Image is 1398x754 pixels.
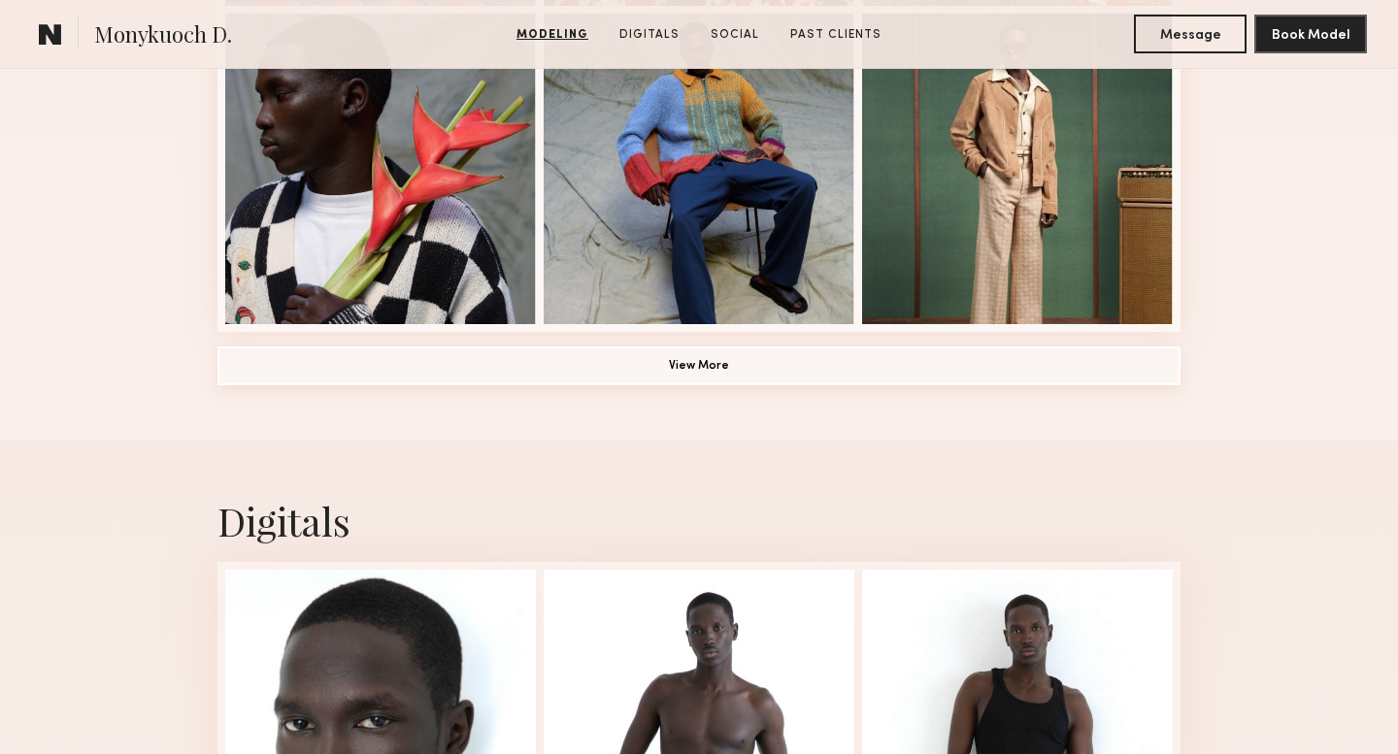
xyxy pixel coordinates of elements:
[1134,15,1247,53] button: Message
[217,346,1181,385] button: View More
[509,26,596,44] a: Modeling
[1254,25,1367,42] a: Book Model
[782,26,889,44] a: Past Clients
[612,26,687,44] a: Digitals
[703,26,767,44] a: Social
[1254,15,1367,53] button: Book Model
[94,19,232,53] span: Monykuoch D.
[217,495,1181,546] div: Digitals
